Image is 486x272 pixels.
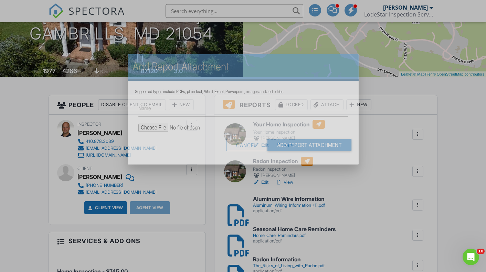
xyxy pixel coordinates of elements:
[138,104,151,112] label: Name
[133,60,354,73] h2: Add Report Attachment
[267,139,351,151] input: Add Report Attachment
[226,139,266,151] div: Cancel
[477,249,485,254] span: 10
[135,89,351,94] div: Supported types include PDFs, plain text, Word, Excel, Powerpoint, images and audio files.
[463,249,479,265] iframe: Intercom live chat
